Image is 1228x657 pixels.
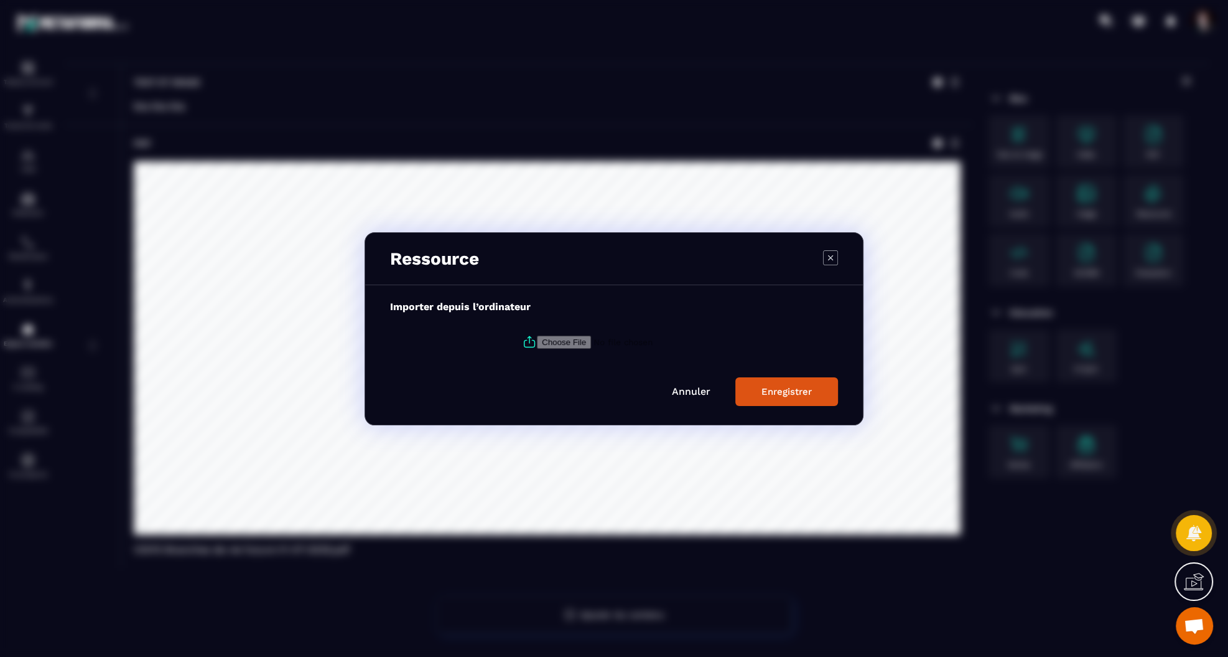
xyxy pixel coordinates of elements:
[761,386,812,397] div: Enregistrer
[672,385,710,397] a: Annuler
[1176,607,1213,645] a: Ouvrir le chat
[390,301,531,313] label: Importer depuis l’ordinateur
[390,248,479,269] h3: Ressource
[735,377,838,406] button: Enregistrer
